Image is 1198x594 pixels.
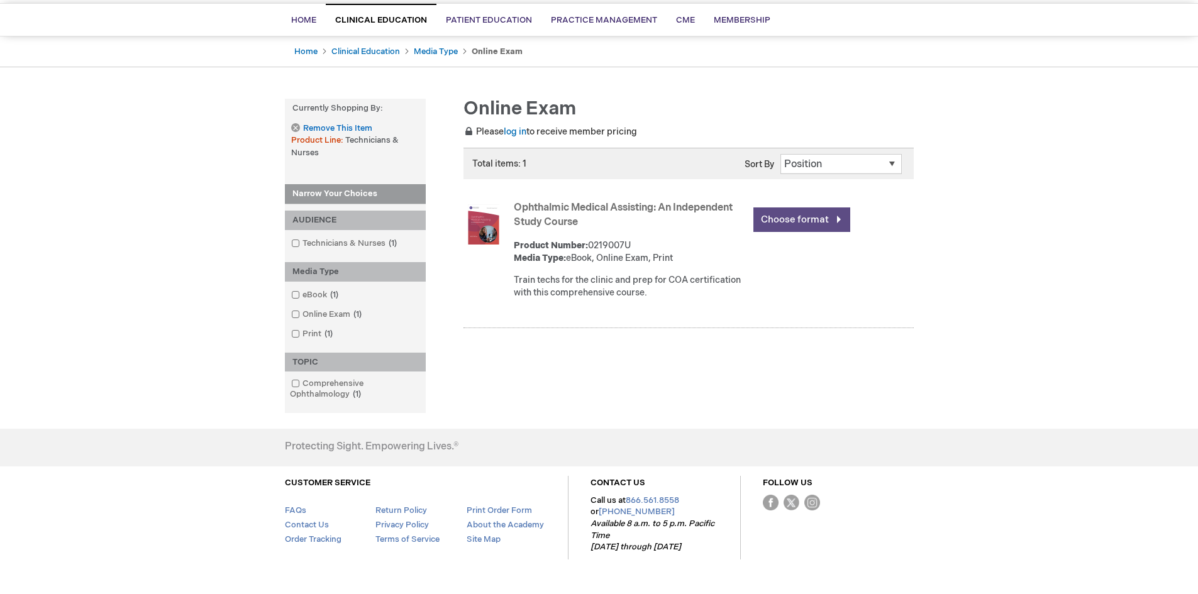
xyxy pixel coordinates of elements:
[288,289,343,301] a: eBook1
[514,239,747,265] div: 0219007U eBook, Online Exam, Print
[288,238,402,250] a: Technicians & Nurses1
[463,126,637,137] span: Please to receive member pricing
[285,184,426,204] strong: Narrow Your Choices
[414,47,458,57] a: Media Type
[285,534,341,544] a: Order Tracking
[385,238,400,248] span: 1
[285,211,426,230] div: AUDIENCE
[291,123,372,134] a: Remove This Item
[626,495,679,505] a: 866.561.8558
[285,99,426,118] strong: Currently Shopping by:
[303,123,372,135] span: Remove This Item
[285,441,458,453] h4: Protecting Sight. Empowering Lives.®
[504,126,526,137] a: log in
[514,240,588,251] strong: Product Number:
[294,47,318,57] a: Home
[467,505,532,515] a: Print Order Form
[291,15,316,25] span: Home
[285,478,370,488] a: CUSTOMER SERVICE
[291,135,345,145] span: Product Line
[784,495,799,510] img: Twitter
[285,520,329,530] a: Contact Us
[375,520,429,530] a: Privacy Policy
[472,47,523,57] strong: Online Exam
[514,253,566,263] strong: Media Type:
[591,478,645,488] a: CONTACT US
[514,274,747,299] div: Train techs for the clinic and prep for COA certification with this comprehensive course.
[446,15,532,25] span: Patient Education
[335,15,427,25] span: Clinical Education
[514,202,733,228] a: Ophthalmic Medical Assisting: An Independent Study Course
[591,519,714,552] em: Available 8 a.m. to 5 p.m. Pacific Time [DATE] through [DATE]
[285,353,426,372] div: TOPIC
[467,534,501,544] a: Site Map
[350,389,364,399] span: 1
[327,290,341,300] span: 1
[285,262,426,282] div: Media Type
[288,309,367,321] a: Online Exam1
[331,47,400,57] a: Clinical Education
[288,378,423,400] a: Comprehensive Ophthalmology1
[375,534,440,544] a: Terms of Service
[551,15,657,25] span: Practice Management
[463,204,504,245] img: Ophthalmic Medical Assisting: An Independent Study Course
[321,329,336,339] span: 1
[467,520,544,530] a: About the Academy
[804,495,820,510] img: instagram
[291,135,399,158] span: Technicians & Nurses
[753,207,850,232] a: Choose format
[763,478,813,488] a: FOLLOW US
[591,495,718,553] p: Call us at or
[763,495,779,510] img: Facebook
[472,158,526,169] span: Total items: 1
[350,309,365,319] span: 1
[375,505,427,515] a: Return Policy
[288,328,338,340] a: Print1
[745,159,774,170] label: Sort By
[599,507,675,517] a: [PHONE_NUMBER]
[463,97,576,120] span: Online Exam
[714,15,770,25] span: Membership
[285,505,306,515] a: FAQs
[676,15,695,25] span: CME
